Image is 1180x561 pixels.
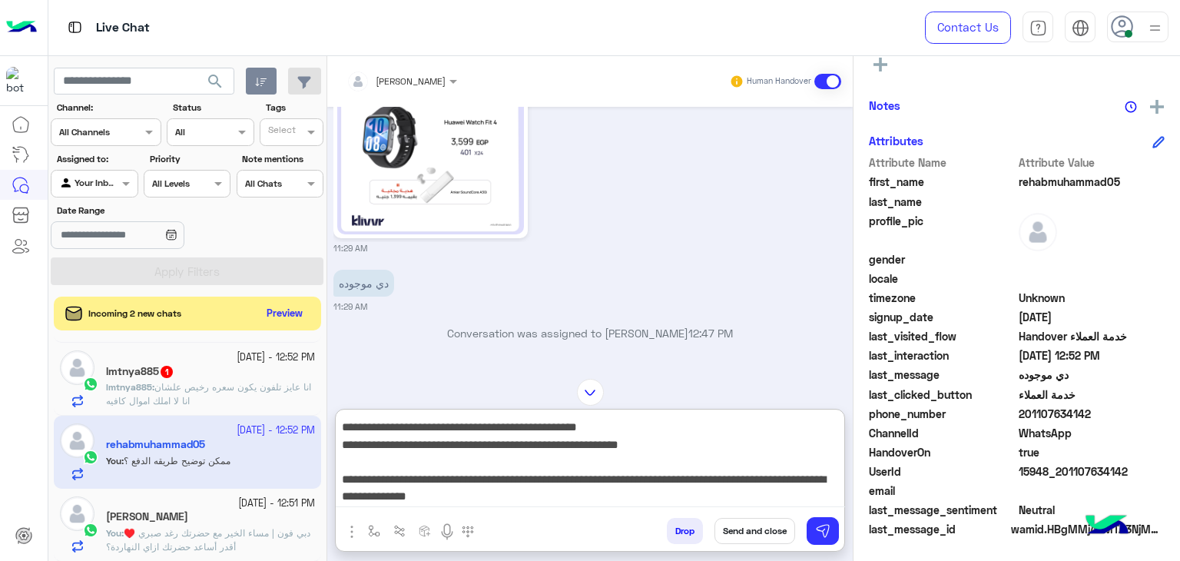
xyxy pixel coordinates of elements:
[376,75,446,87] span: [PERSON_NAME]
[60,496,94,531] img: defaultAdmin.png
[242,152,321,166] label: Note mentions
[1019,154,1165,171] span: Attribute Value
[869,367,1016,383] span: last_message
[88,307,181,320] span: Incoming 2 new chats
[869,134,923,148] h6: Attributes
[333,242,367,254] small: 11:29 AM
[333,325,847,341] p: Conversation was assigned to [PERSON_NAME]
[438,523,456,541] img: send voice note
[60,350,94,385] img: defaultAdmin.png
[1019,387,1165,403] span: خدمة العملاء
[83,523,98,538] img: WhatsApp
[869,444,1016,460] span: HandoverOn
[106,381,152,393] span: lmtnya885
[1072,19,1089,37] img: tab
[6,12,37,44] img: Logo
[869,387,1016,403] span: last_clicked_button
[869,98,900,112] h6: Notes
[266,101,322,115] label: Tags
[1019,290,1165,306] span: Unknown
[869,194,1016,210] span: last_name
[869,271,1016,287] span: locale
[869,213,1016,248] span: profile_pic
[869,154,1016,171] span: Attribute Name
[577,379,604,406] img: scroll
[1080,500,1134,553] img: hulul-logo.png
[51,257,323,285] button: Apply Filters
[106,381,311,407] span: انا عايز تلفون يكون سعره رخيص علشان انا لا املك اموال كافيه
[815,523,830,539] img: send message
[869,425,1016,441] span: ChannelId
[238,496,315,511] small: [DATE] - 12:51 PM
[57,101,160,115] label: Channel:
[106,510,188,523] h5: Mohamed Hasan
[266,123,296,141] div: Select
[337,48,524,234] img: 1333708265094373.jpg
[6,67,34,95] img: 1403182699927242
[1019,309,1165,325] span: 2025-10-10T12:05:26.353Z
[362,518,387,543] button: select flow
[393,525,406,537] img: Trigger scenario
[667,518,703,544] button: Drop
[419,525,431,537] img: create order
[869,463,1016,480] span: UserId
[173,101,252,115] label: Status
[1011,521,1165,537] span: wamid.HBgMMjAxMTA3NjM0MTQyFQIAEhggQUM5QzQwNTYzRjUyNzRFM0FCRDBDOEFBOTZBMzYxNUEA
[1145,18,1165,38] img: profile
[747,75,811,88] small: Human Handover
[106,527,310,553] span: دبي فون | مساء الخير مع حضرتك رغد صبري ♥️ أقدر أساعد حضرتك ازاي النهاردة؟
[1019,444,1165,460] span: true
[869,483,1016,499] span: email
[1019,406,1165,422] span: 201107634142
[1150,100,1164,114] img: add
[368,525,380,537] img: select flow
[714,518,795,544] button: Send and close
[688,327,733,340] span: 12:47 PM
[1019,347,1165,363] span: 2025-10-14T09:52:01.3517033Z
[1019,271,1165,287] span: null
[869,174,1016,190] span: first_name
[206,72,224,91] span: search
[1019,502,1165,518] span: 0
[1019,483,1165,499] span: null
[260,303,310,325] button: Preview
[106,365,174,378] h5: lmtnya885
[65,18,85,37] img: tab
[333,300,367,313] small: 11:29 AM
[1019,328,1165,344] span: Handover خدمة العملاء
[161,366,173,378] span: 1
[387,518,413,543] button: Trigger scenario
[413,518,438,543] button: create order
[869,251,1016,267] span: gender
[869,328,1016,344] span: last_visited_flow
[1029,19,1047,37] img: tab
[1019,251,1165,267] span: null
[83,377,98,392] img: WhatsApp
[106,381,154,393] b: :
[106,527,124,539] b: :
[1125,101,1137,113] img: notes
[150,152,229,166] label: Priority
[869,406,1016,422] span: phone_number
[869,309,1016,325] span: signup_date
[96,18,150,38] p: Live Chat
[869,502,1016,518] span: last_message_sentiment
[1019,174,1165,190] span: rehabmuhammad05
[57,152,136,166] label: Assigned to:
[333,270,394,297] p: 14/10/2025, 11:29 AM
[1019,213,1057,251] img: defaultAdmin.png
[1019,367,1165,383] span: دي موجوده
[343,523,361,541] img: send attachment
[1019,463,1165,480] span: 15948_201107634142
[57,204,229,217] label: Date Range
[869,290,1016,306] span: timezone
[237,350,315,365] small: [DATE] - 12:52 PM
[925,12,1011,44] a: Contact Us
[462,526,474,538] img: make a call
[106,527,121,539] span: You
[1019,425,1165,441] span: 2
[869,347,1016,363] span: last_interaction
[1023,12,1053,44] a: tab
[869,521,1008,537] span: last_message_id
[197,68,234,101] button: search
